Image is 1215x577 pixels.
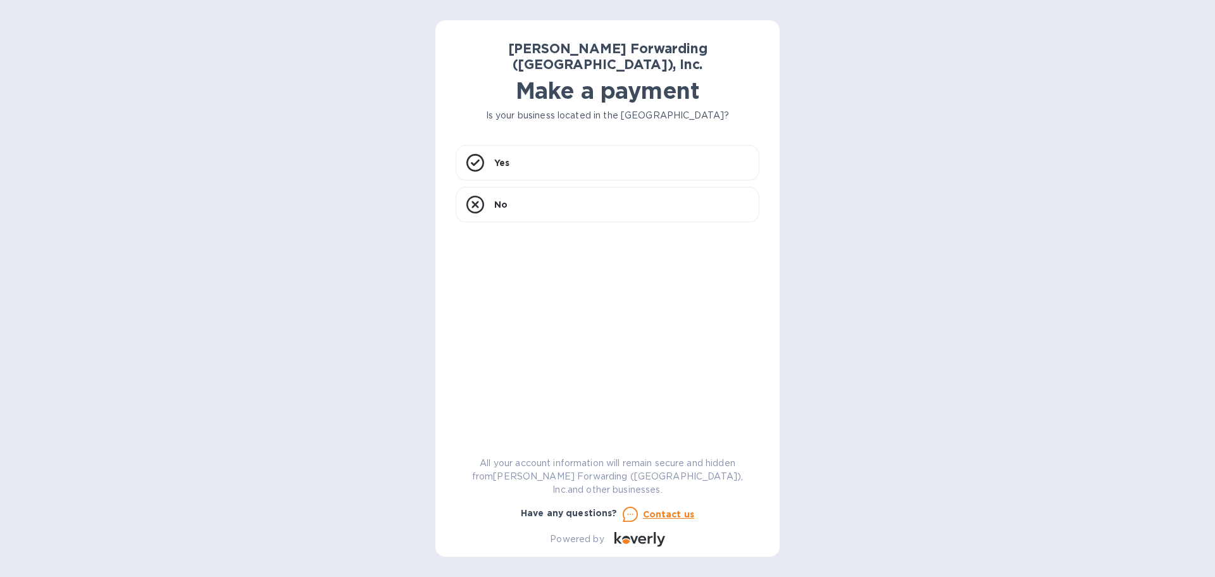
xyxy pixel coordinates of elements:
h1: Make a payment [456,77,759,104]
p: Yes [494,156,509,169]
u: Contact us [643,509,695,519]
b: Have any questions? [521,508,618,518]
p: All your account information will remain secure and hidden from [PERSON_NAME] Forwarding ([GEOGRA... [456,457,759,497]
p: No [494,198,508,211]
b: [PERSON_NAME] Forwarding ([GEOGRAPHIC_DATA]), Inc. [508,41,707,72]
p: Powered by [550,533,604,546]
p: Is your business located in the [GEOGRAPHIC_DATA]? [456,109,759,122]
